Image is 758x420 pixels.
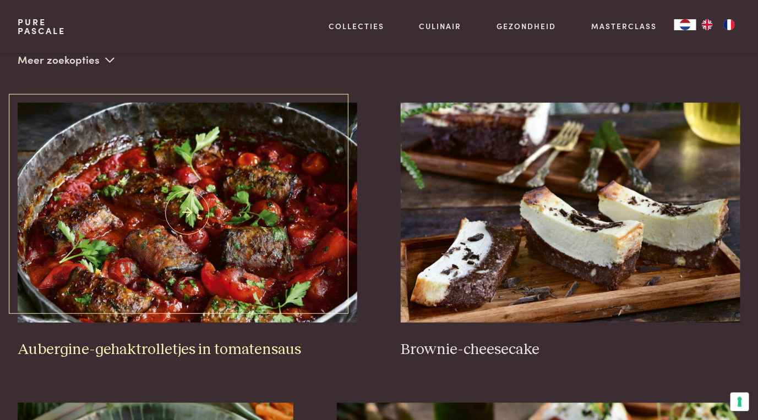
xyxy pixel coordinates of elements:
a: Culinair [419,20,462,32]
a: EN [696,19,718,30]
ul: Language list [696,19,740,30]
h3: Brownie-cheesecake [401,340,740,360]
a: PurePascale [18,18,66,35]
div: Language [674,19,696,30]
a: Collecties [329,20,384,32]
a: Masterclass [591,20,657,32]
img: Aubergine-gehaktrolletjes in tomatensaus [18,103,357,323]
aside: Language selected: Nederlands [674,19,740,30]
img: Brownie-cheesecake [401,103,740,323]
a: Brownie-cheesecake Brownie-cheesecake [401,103,740,359]
p: Meer zoekopties [18,52,115,68]
a: FR [718,19,740,30]
h3: Aubergine-gehaktrolletjes in tomatensaus [18,340,357,360]
a: Aubergine-gehaktrolletjes in tomatensaus Aubergine-gehaktrolletjes in tomatensaus [18,103,357,359]
button: Uw voorkeuren voor toestemming voor trackingtechnologieën [730,393,749,411]
a: NL [674,19,696,30]
a: Gezondheid [497,20,557,32]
